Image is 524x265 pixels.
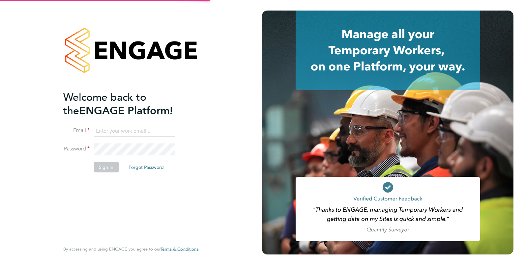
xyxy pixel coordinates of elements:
[94,125,175,137] input: Enter your work email...
[63,90,192,117] h2: ENGAGE Platform!
[63,127,90,134] label: Email
[94,162,119,172] button: Sign In
[123,162,169,172] button: Forgot Password
[160,247,198,252] a: Terms & Conditions
[63,246,198,252] span: By accessing and using ENGAGE you agree to our
[63,91,146,117] span: Welcome back to the
[63,146,90,152] label: Password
